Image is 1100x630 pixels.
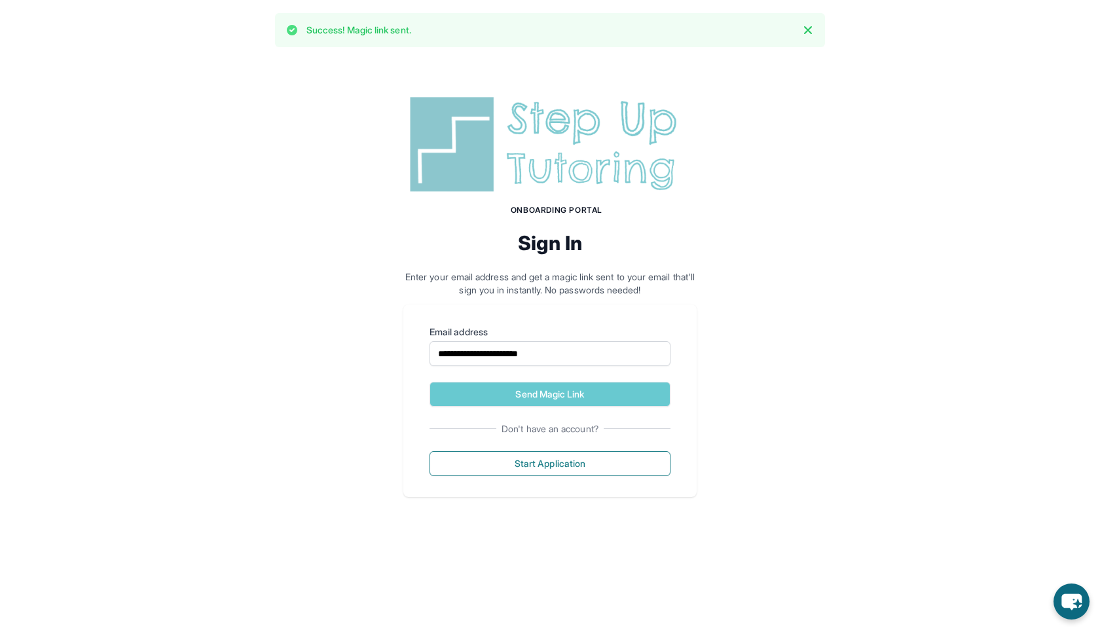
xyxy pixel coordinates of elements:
label: Email address [430,325,670,339]
p: Enter your email address and get a magic link sent to your email that'll sign you in instantly. N... [403,270,697,297]
button: Start Application [430,451,670,476]
span: Don't have an account? [496,422,604,435]
button: chat-button [1054,584,1090,620]
img: Step Up Tutoring horizontal logo [403,92,697,197]
button: Send Magic Link [430,382,670,407]
h2: Sign In [403,231,697,255]
h1: Onboarding Portal [416,205,697,215]
p: Success! Magic link sent. [306,24,411,37]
